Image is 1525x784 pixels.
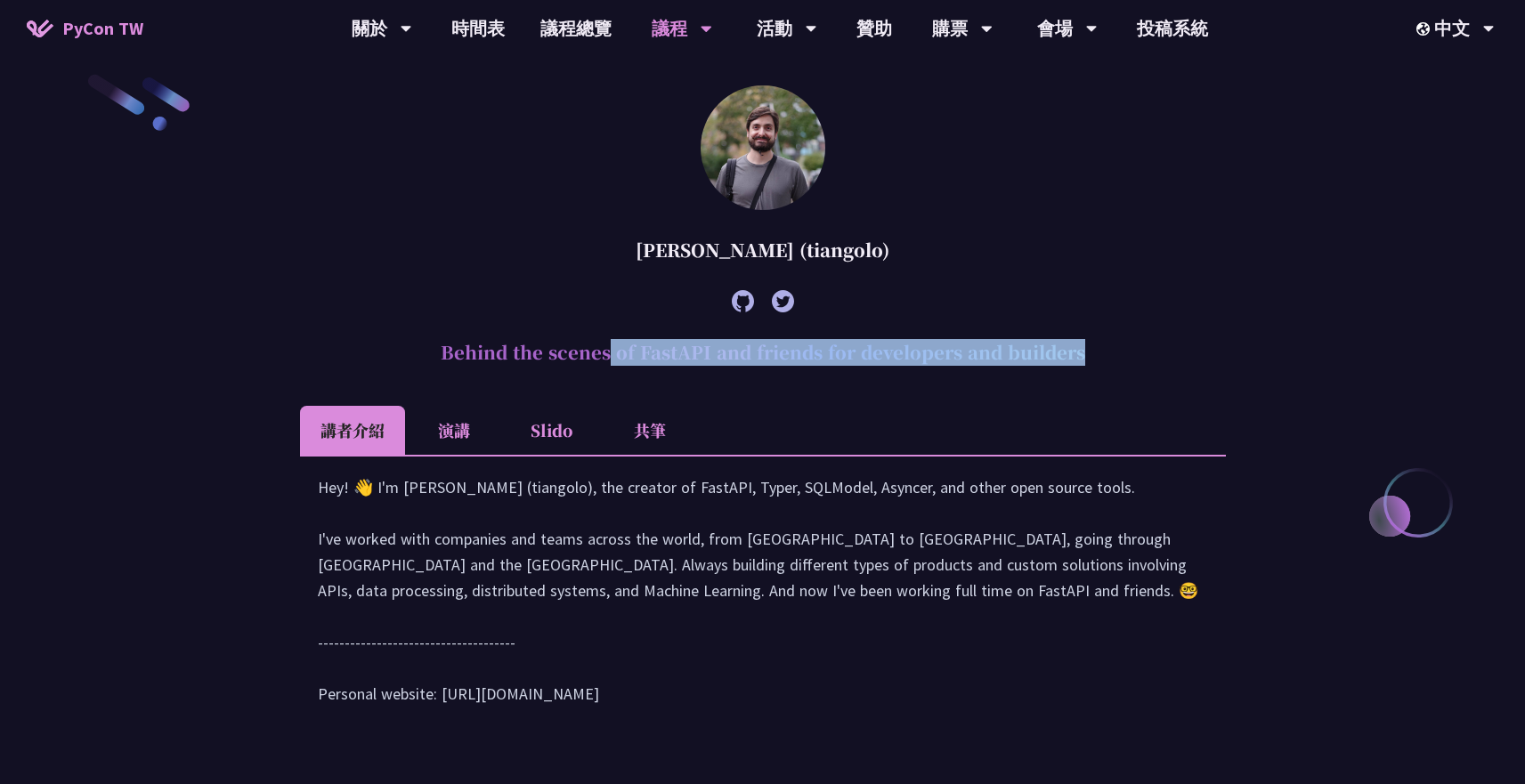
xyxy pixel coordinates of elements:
li: 演講 [405,406,503,455]
img: Locale Icon [1416,22,1434,36]
span: PyCon TW [62,15,143,42]
a: PyCon TW [9,6,161,51]
li: 講者介紹 [300,406,405,455]
img: Home icon of PyCon TW 2025 [27,20,53,37]
li: 共筆 [601,406,699,455]
img: Sebastián Ramírez (tiangolo) [701,85,825,210]
div: Hey! 👋 I'm [PERSON_NAME] (tiangolo), the creator of FastAPI, Typer, SQLModel, Asyncer, and other ... [318,474,1208,724]
li: Slido [503,406,601,455]
div: [PERSON_NAME] (tiangolo) [300,223,1226,277]
h2: Behind the scenes of FastAPI and friends for developers and builders [300,326,1226,379]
